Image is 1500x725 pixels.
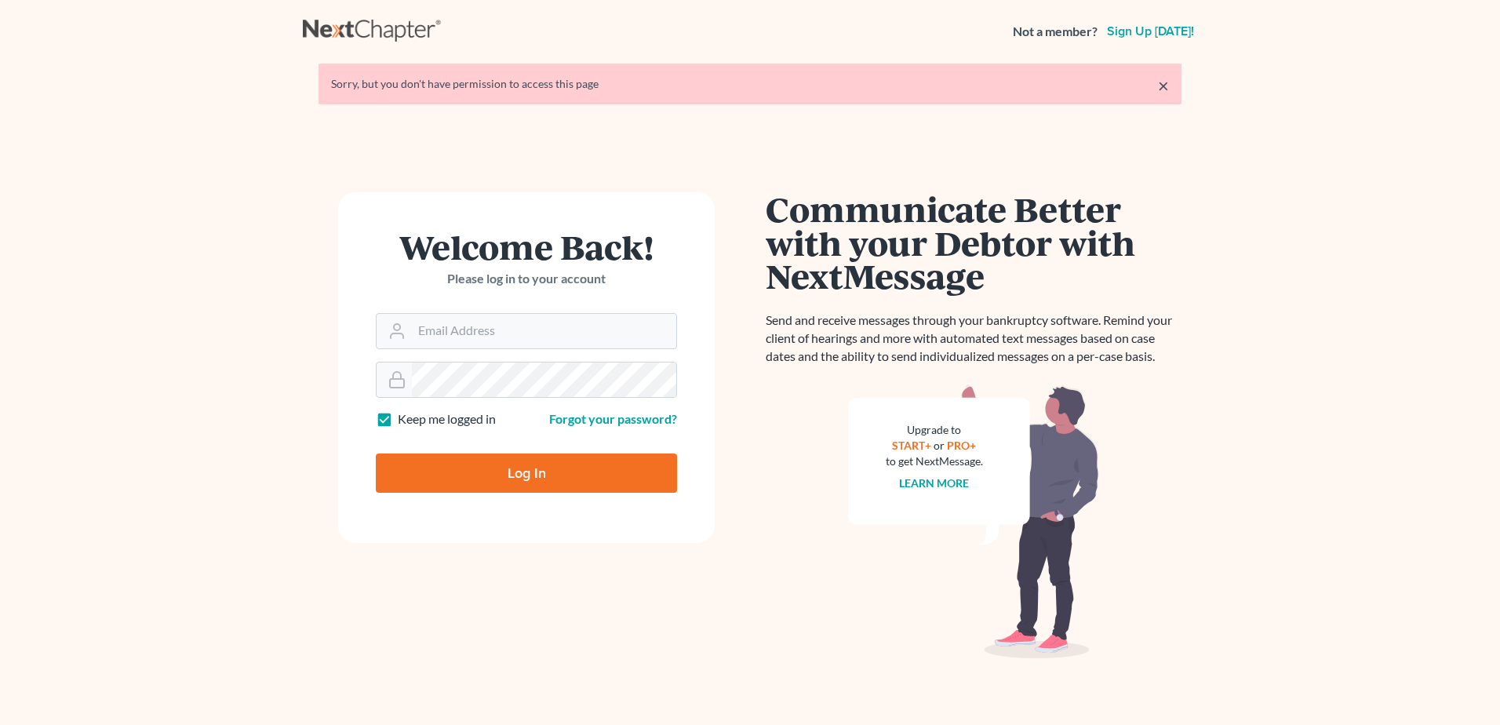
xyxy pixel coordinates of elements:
[1158,76,1169,95] a: ×
[398,410,496,428] label: Keep me logged in
[766,311,1181,366] p: Send and receive messages through your bankruptcy software. Remind your client of hearings and mo...
[848,384,1099,659] img: nextmessage_bg-59042aed3d76b12b5cd301f8e5b87938c9018125f34e5fa2b7a6b67550977c72.svg
[376,454,677,493] input: Log In
[376,230,677,264] h1: Welcome Back!
[886,422,983,438] div: Upgrade to
[900,476,970,490] a: Learn more
[948,439,977,452] a: PRO+
[412,314,676,348] input: Email Address
[886,454,983,469] div: to get NextMessage.
[549,411,677,426] a: Forgot your password?
[766,192,1181,293] h1: Communicate Better with your Debtor with NextMessage
[1104,25,1197,38] a: Sign up [DATE]!
[893,439,932,452] a: START+
[331,76,1169,92] div: Sorry, but you don't have permission to access this page
[1013,23,1098,41] strong: Not a member?
[934,439,945,452] span: or
[376,270,677,288] p: Please log in to your account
